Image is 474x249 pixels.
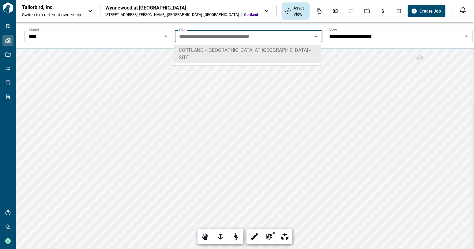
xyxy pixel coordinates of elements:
label: Model [29,27,39,33]
label: View [329,27,337,33]
label: Site [179,27,185,33]
span: Create Job [420,8,441,14]
div: Issues & Info [345,6,358,16]
div: Photos [329,6,342,16]
p: Tailorbird, Inc. [22,4,77,10]
button: Open [162,32,170,40]
div: [STREET_ADDRESS][PERSON_NAME] , [GEOGRAPHIC_DATA] , [GEOGRAPHIC_DATA] [105,12,239,17]
span: Switch to a different ownership [22,12,82,18]
button: Create Job [408,5,446,17]
button: Open [462,32,471,40]
button: Open notification feed [458,5,468,15]
li: CORTLAND - [GEOGRAPHIC_DATA] AT [GEOGRAPHIC_DATA] - SITE [174,45,321,63]
div: Asset View [282,2,310,20]
div: Wynnewood at [GEOGRAPHIC_DATA] [105,5,258,11]
div: Documents [313,6,326,16]
div: Jobs [361,6,374,16]
button: Close [312,32,320,40]
div: Takeoff Center [393,6,405,16]
div: Budgets [377,6,389,16]
span: Cortland [244,12,258,17]
span: Asset View [293,5,306,17]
